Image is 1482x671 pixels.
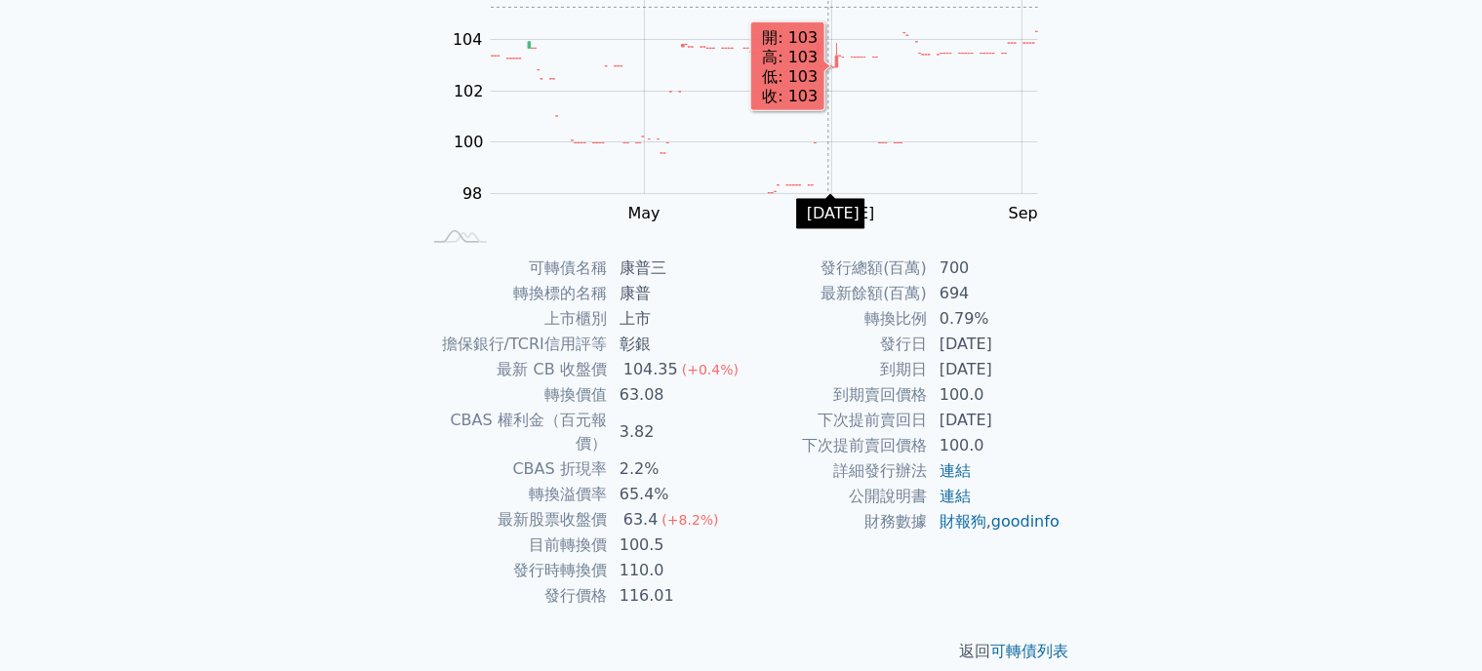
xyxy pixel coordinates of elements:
td: 轉換比例 [741,306,928,332]
tspan: 98 [462,184,482,203]
span: (+8.2%) [661,512,718,528]
div: 104.35 [620,358,682,381]
tspan: 104 [453,30,483,49]
td: 到期日 [741,357,928,382]
a: 連結 [940,487,971,505]
div: 聊天小工具 [1384,577,1482,671]
td: 下次提前賣回價格 [741,433,928,458]
tspan: [DATE] [821,204,874,222]
td: 最新餘額(百萬) [741,281,928,306]
td: 最新 CB 收盤價 [421,357,608,382]
a: goodinfo [991,512,1060,531]
td: 700 [928,256,1061,281]
td: 公開說明書 [741,484,928,509]
td: 100.5 [608,533,741,558]
td: 擔保銀行/TCRI信用評等 [421,332,608,357]
td: 發行總額(百萬) [741,256,928,281]
span: (+0.4%) [682,362,739,377]
td: [DATE] [928,357,1061,382]
td: 110.0 [608,558,741,583]
div: 63.4 [620,508,662,532]
td: 彰銀 [608,332,741,357]
td: , [928,509,1061,534]
tspan: 100 [454,133,484,151]
p: 返回 [398,640,1085,663]
a: 財報狗 [940,512,986,531]
td: [DATE] [928,408,1061,433]
tspan: Sep [1009,204,1038,222]
td: 轉換溢價率 [421,482,608,507]
a: 可轉債列表 [991,642,1069,660]
td: 116.01 [608,583,741,609]
td: 轉換標的名稱 [421,281,608,306]
td: 康普三 [608,256,741,281]
td: 發行時轉換價 [421,558,608,583]
td: 100.0 [928,433,1061,458]
td: 發行日 [741,332,928,357]
td: 65.4% [608,482,741,507]
td: 詳細發行辦法 [741,458,928,484]
td: 轉換價值 [421,382,608,408]
a: 連結 [940,461,971,480]
td: 0.79% [928,306,1061,332]
td: 目前轉換價 [421,533,608,558]
td: 康普 [608,281,741,306]
iframe: Chat Widget [1384,577,1482,671]
td: 最新股票收盤價 [421,507,608,533]
td: 上市櫃別 [421,306,608,332]
td: 到期賣回價格 [741,382,928,408]
td: 694 [928,281,1061,306]
td: [DATE] [928,332,1061,357]
td: CBAS 折現率 [421,456,608,482]
td: 2.2% [608,456,741,482]
td: 可轉債名稱 [421,256,608,281]
td: 上市 [608,306,741,332]
td: 100.0 [928,382,1061,408]
tspan: May [628,204,661,222]
td: 發行價格 [421,583,608,609]
tspan: 102 [454,82,484,100]
td: 3.82 [608,408,741,456]
td: 財務數據 [741,509,928,534]
td: CBAS 權利金（百元報價） [421,408,608,456]
td: 63.08 [608,382,741,408]
td: 下次提前賣回日 [741,408,928,433]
